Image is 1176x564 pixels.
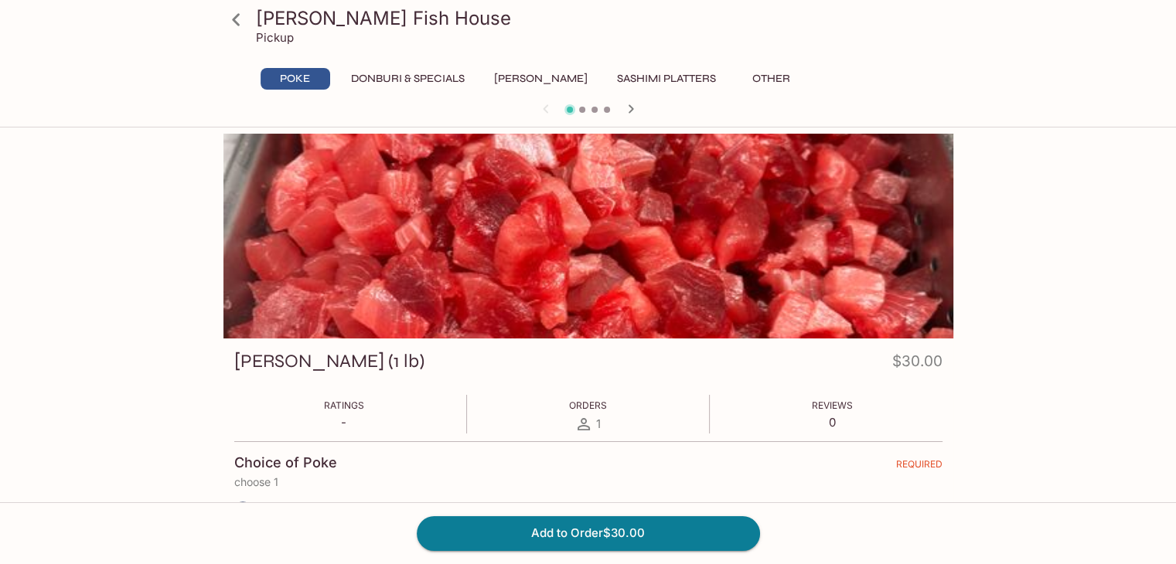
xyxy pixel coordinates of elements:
[223,134,953,338] div: Ahi Poke (1 lb)
[324,399,364,411] span: Ratings
[261,68,330,90] button: Poke
[234,476,943,488] p: choose 1
[234,349,424,373] h3: [PERSON_NAME] (1 lb)
[892,349,943,379] h4: $30.00
[737,68,806,90] button: Other
[256,30,294,45] p: Pickup
[486,68,596,90] button: [PERSON_NAME]
[324,415,364,430] p: -
[343,68,473,90] button: Donburi & Specials
[569,399,607,411] span: Orders
[812,399,853,411] span: Reviews
[812,415,853,430] p: 0
[234,454,337,471] h4: Choice of Poke
[417,516,760,550] button: Add to Order$30.00
[608,68,724,90] button: Sashimi Platters
[256,6,947,30] h3: [PERSON_NAME] Fish House
[596,416,601,431] span: 1
[896,458,943,476] span: REQUIRED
